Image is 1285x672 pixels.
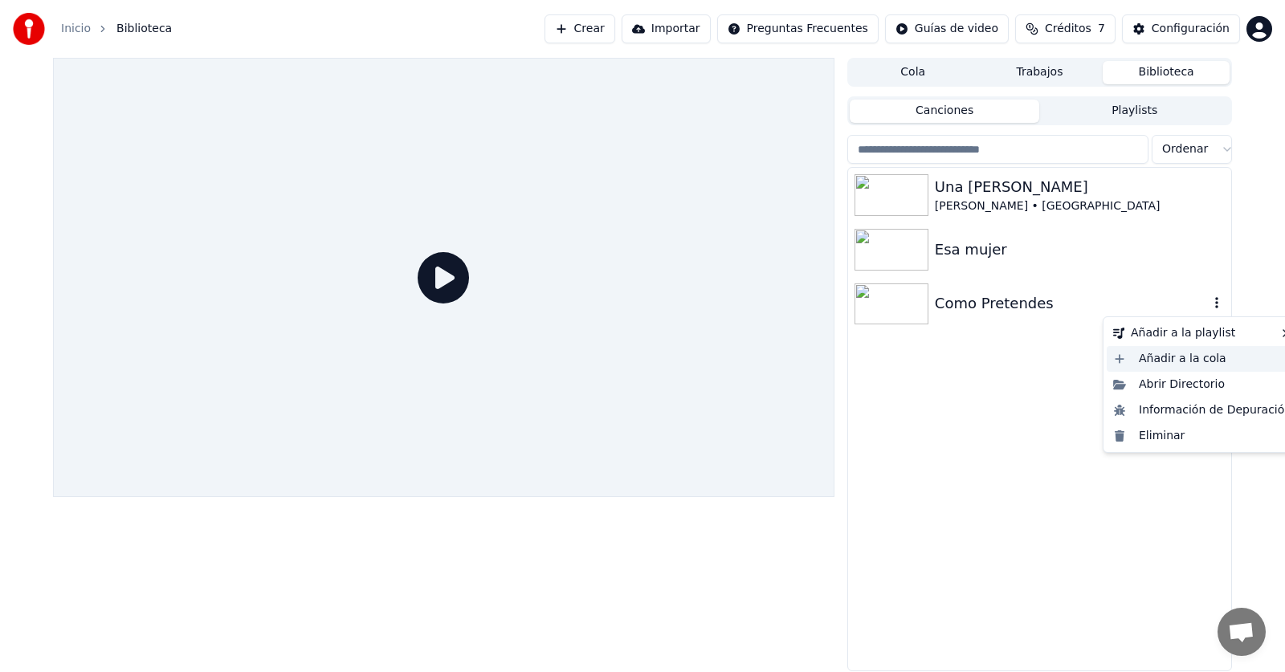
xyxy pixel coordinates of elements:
button: Canciones [850,100,1040,123]
button: Trabajos [977,61,1103,84]
span: Créditos [1045,21,1091,37]
a: Inicio [61,21,91,37]
button: Importar [622,14,711,43]
div: Esa mujer [935,238,1225,261]
button: Preguntas Frecuentes [717,14,879,43]
button: Cola [850,61,977,84]
div: [PERSON_NAME] • [GEOGRAPHIC_DATA] [935,198,1225,214]
button: Crear [545,14,615,43]
span: 7 [1098,21,1105,37]
button: Playlists [1039,100,1230,123]
button: Guías de video [885,14,1009,43]
div: Como Pretendes [935,292,1209,315]
span: Biblioteca [116,21,172,37]
button: Créditos7 [1015,14,1116,43]
nav: breadcrumb [61,21,172,37]
span: Ordenar [1162,141,1208,157]
div: Configuración [1152,21,1230,37]
div: Chat abierto [1218,608,1266,656]
img: youka [13,13,45,45]
div: Una [PERSON_NAME] [935,176,1225,198]
button: Biblioteca [1103,61,1230,84]
button: Configuración [1122,14,1240,43]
